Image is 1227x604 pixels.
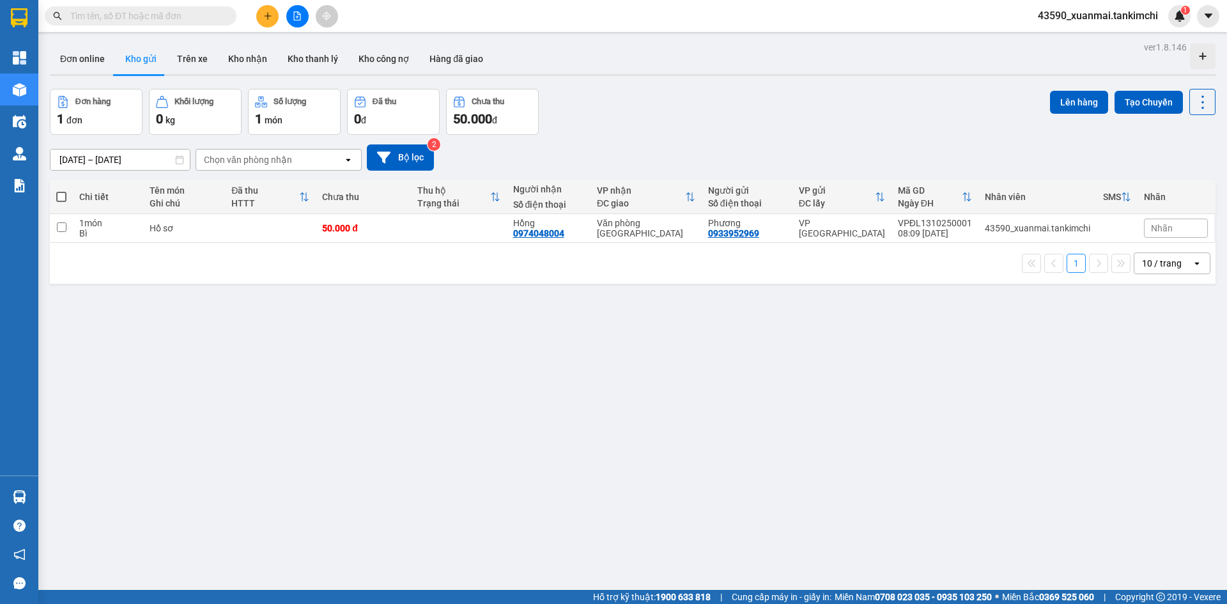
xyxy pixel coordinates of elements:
img: logo-vxr [11,8,27,27]
button: plus [256,5,279,27]
strong: 0369 525 060 [1039,592,1094,602]
button: Số lượng1món [248,89,341,135]
span: kg [166,115,175,125]
button: Đơn online [50,43,115,74]
button: Kho gửi [115,43,167,74]
strong: 0708 023 035 - 0935 103 250 [875,592,992,602]
div: Ghi chú [150,198,219,208]
span: đ [361,115,366,125]
img: warehouse-icon [13,83,26,97]
div: Văn phòng [GEOGRAPHIC_DATA] [597,218,695,238]
div: Người nhận [513,184,584,194]
span: plus [263,12,272,20]
th: Toggle SortBy [1097,180,1138,214]
span: notification [13,548,26,561]
img: icon-new-feature [1174,10,1185,22]
img: solution-icon [13,179,26,192]
button: caret-down [1197,5,1219,27]
img: warehouse-icon [13,147,26,160]
div: 0974048004 [513,228,564,238]
span: Nhãn [1151,223,1173,233]
span: 0 [156,111,163,127]
div: Chọn văn phòng nhận [204,153,292,166]
div: Khối lượng [174,97,213,106]
div: VP [GEOGRAPHIC_DATA] [799,218,885,238]
div: Mã GD [898,185,962,196]
th: Toggle SortBy [792,180,891,214]
button: Lên hàng [1050,91,1108,114]
div: Số lượng [274,97,306,106]
span: đ [492,115,497,125]
img: dashboard-icon [13,51,26,65]
span: aim [322,12,331,20]
span: món [265,115,282,125]
strong: 1900 633 818 [656,592,711,602]
span: 1 [57,111,64,127]
span: Cung cấp máy in - giấy in: [732,590,831,604]
sup: 2 [428,138,440,151]
div: Thu hộ [417,185,490,196]
div: Bì [79,228,137,238]
span: Miền Nam [835,590,992,604]
img: warehouse-icon [13,115,26,128]
div: ĐC lấy [799,198,875,208]
div: ver 1.8.146 [1144,40,1187,54]
button: Khối lượng0kg [149,89,242,135]
div: Tên món [150,185,219,196]
th: Toggle SortBy [891,180,978,214]
input: Tìm tên, số ĐT hoặc mã đơn [70,9,221,23]
th: Toggle SortBy [590,180,702,214]
span: 43590_xuanmai.tankimchi [1028,8,1168,24]
img: warehouse-icon [13,490,26,504]
div: 1 món [79,218,137,228]
div: Số điện thoại [513,199,584,210]
div: Phương [708,218,786,228]
span: | [720,590,722,604]
th: Toggle SortBy [411,180,506,214]
button: Đã thu0đ [347,89,440,135]
div: Nhân viên [985,192,1090,202]
span: Hỗ trợ kỹ thuật: [593,590,711,604]
button: Kho thanh lý [277,43,348,74]
span: 1 [255,111,262,127]
th: Toggle SortBy [225,180,316,214]
div: Trạng thái [417,198,490,208]
span: question-circle [13,520,26,532]
div: 50.000 đ [322,223,405,233]
div: HTTT [231,198,299,208]
div: Số điện thoại [708,198,786,208]
button: 1 [1067,254,1086,273]
span: caret-down [1203,10,1214,22]
div: 10 / trang [1142,257,1182,270]
span: ⚪️ [995,594,999,600]
div: VP nhận [597,185,685,196]
span: message [13,577,26,589]
svg: open [343,155,353,165]
svg: open [1192,258,1202,268]
button: Kho công nợ [348,43,419,74]
button: aim [316,5,338,27]
div: 0933952969 [708,228,759,238]
div: Hồ sơ [150,223,219,233]
span: search [53,12,62,20]
div: Chi tiết [79,192,137,202]
span: 0 [354,111,361,127]
span: copyright [1156,592,1165,601]
div: Đã thu [231,185,299,196]
div: Hồng [513,218,584,228]
div: 08:09 [DATE] [898,228,972,238]
button: Kho nhận [218,43,277,74]
button: Trên xe [167,43,218,74]
div: SMS [1103,192,1121,202]
button: Hàng đã giao [419,43,493,74]
span: 1 [1183,6,1187,15]
button: Tạo Chuyến [1115,91,1183,114]
span: 50.000 [453,111,492,127]
sup: 1 [1181,6,1190,15]
div: Tạo kho hàng mới [1190,43,1215,69]
span: Miền Bắc [1002,590,1094,604]
div: Nhãn [1144,192,1208,202]
div: Đơn hàng [75,97,111,106]
span: file-add [293,12,302,20]
div: Ngày ĐH [898,198,962,208]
